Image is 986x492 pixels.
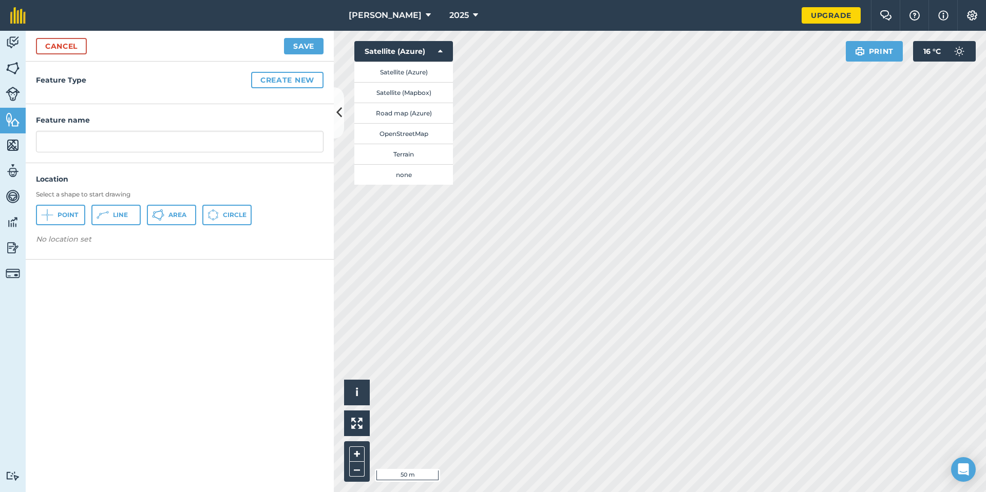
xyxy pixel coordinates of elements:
img: A cog icon [966,10,978,21]
div: Open Intercom Messenger [951,457,976,482]
span: 2025 [449,9,469,22]
button: 16 °C [913,41,976,62]
img: svg+xml;base64,PHN2ZyB4bWxucz0iaHR0cDovL3d3dy53My5vcmcvMjAwMC9zdmciIHdpZHRoPSI1NiIgaGVpZ2h0PSI2MC... [6,137,20,153]
button: Terrain [354,144,453,164]
img: svg+xml;base64,PD94bWwgdmVyc2lvbj0iMS4wIiBlbmNvZGluZz0idXRmLTgiPz4KPCEtLSBHZW5lcmF0b3I6IEFkb2JlIE... [6,35,20,50]
img: svg+xml;base64,PD94bWwgdmVyc2lvbj0iMS4wIiBlbmNvZGluZz0idXRmLTgiPz4KPCEtLSBHZW5lcmF0b3I6IEFkb2JlIE... [949,41,970,62]
img: svg+xml;base64,PD94bWwgdmVyc2lvbj0iMS4wIiBlbmNvZGluZz0idXRmLTgiPz4KPCEtLSBHZW5lcmF0b3I6IEFkb2JlIE... [6,163,20,179]
button: Create new [251,72,324,88]
a: Upgrade [802,7,861,24]
button: Circle [202,205,252,225]
img: svg+xml;base64,PHN2ZyB4bWxucz0iaHR0cDovL3d3dy53My5vcmcvMjAwMC9zdmciIHdpZHRoPSIxNyIgaGVpZ2h0PSIxNy... [938,9,949,22]
h3: Select a shape to start drawing [36,190,324,199]
button: Satellite (Azure) [354,41,453,62]
img: svg+xml;base64,PHN2ZyB4bWxucz0iaHR0cDovL3d3dy53My5vcmcvMjAwMC9zdmciIHdpZHRoPSI1NiIgaGVpZ2h0PSI2MC... [6,61,20,76]
button: none [354,164,453,185]
button: Print [846,41,903,62]
button: Save [284,38,324,54]
img: svg+xml;base64,PD94bWwgdmVyc2lvbj0iMS4wIiBlbmNvZGluZz0idXRmLTgiPz4KPCEtLSBHZW5lcmF0b3I6IEFkb2JlIE... [6,87,20,101]
button: Road map (Azure) [354,103,453,123]
button: – [349,462,365,477]
span: i [355,386,358,399]
button: Satellite (Mapbox) [354,82,453,103]
img: Two speech bubbles overlapping with the left bubble in the forefront [880,10,892,21]
button: Point [36,205,85,225]
h4: Feature name [36,114,324,126]
img: svg+xml;base64,PD94bWwgdmVyc2lvbj0iMS4wIiBlbmNvZGluZz0idXRmLTgiPz4KPCEtLSBHZW5lcmF0b3I6IEFkb2JlIE... [6,471,20,481]
span: 16 ° C [923,41,941,62]
img: svg+xml;base64,PD94bWwgdmVyc2lvbj0iMS4wIiBlbmNvZGluZz0idXRmLTgiPz4KPCEtLSBHZW5lcmF0b3I6IEFkb2JlIE... [6,189,20,204]
img: Four arrows, one pointing top left, one top right, one bottom right and the last bottom left [351,418,363,429]
h4: Location [36,173,324,185]
img: fieldmargin Logo [10,7,26,24]
em: No location set [36,234,91,244]
img: svg+xml;base64,PD94bWwgdmVyc2lvbj0iMS4wIiBlbmNvZGluZz0idXRmLTgiPz4KPCEtLSBHZW5lcmF0b3I6IEFkb2JlIE... [6,214,20,230]
button: Area [147,205,196,225]
h4: Feature Type [36,72,324,88]
span: Point [58,211,78,219]
button: + [349,446,365,462]
span: [PERSON_NAME] [349,9,422,22]
span: Circle [223,211,246,219]
button: i [344,380,370,405]
img: svg+xml;base64,PD94bWwgdmVyc2lvbj0iMS4wIiBlbmNvZGluZz0idXRmLTgiPz4KPCEtLSBHZW5lcmF0b3I6IEFkb2JlIE... [6,240,20,255]
span: Line [113,211,128,219]
button: Satellite (Azure) [354,62,453,82]
span: Area [168,211,186,219]
img: svg+xml;base64,PD94bWwgdmVyc2lvbj0iMS4wIiBlbmNvZGluZz0idXRmLTgiPz4KPCEtLSBHZW5lcmF0b3I6IEFkb2JlIE... [6,266,20,281]
a: Cancel [36,38,87,54]
img: A question mark icon [908,10,921,21]
button: Line [91,205,141,225]
button: OpenStreetMap [354,123,453,144]
img: svg+xml;base64,PHN2ZyB4bWxucz0iaHR0cDovL3d3dy53My5vcmcvMjAwMC9zdmciIHdpZHRoPSI1NiIgaGVpZ2h0PSI2MC... [6,112,20,127]
img: svg+xml;base64,PHN2ZyB4bWxucz0iaHR0cDovL3d3dy53My5vcmcvMjAwMC9zdmciIHdpZHRoPSIxOSIgaGVpZ2h0PSIyNC... [855,45,865,57]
